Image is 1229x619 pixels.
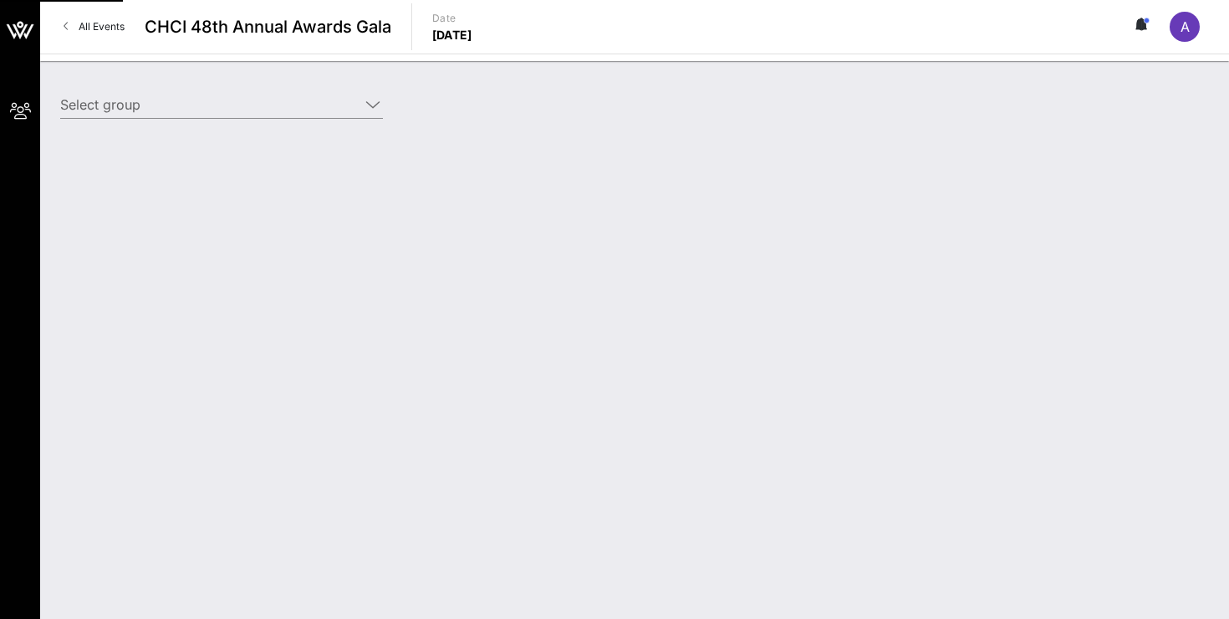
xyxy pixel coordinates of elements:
[1170,12,1200,42] div: A
[54,13,135,40] a: All Events
[432,27,472,43] p: [DATE]
[145,14,391,39] span: CHCI 48th Annual Awards Gala
[432,10,472,27] p: Date
[1181,18,1190,35] span: A
[79,20,125,33] span: All Events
